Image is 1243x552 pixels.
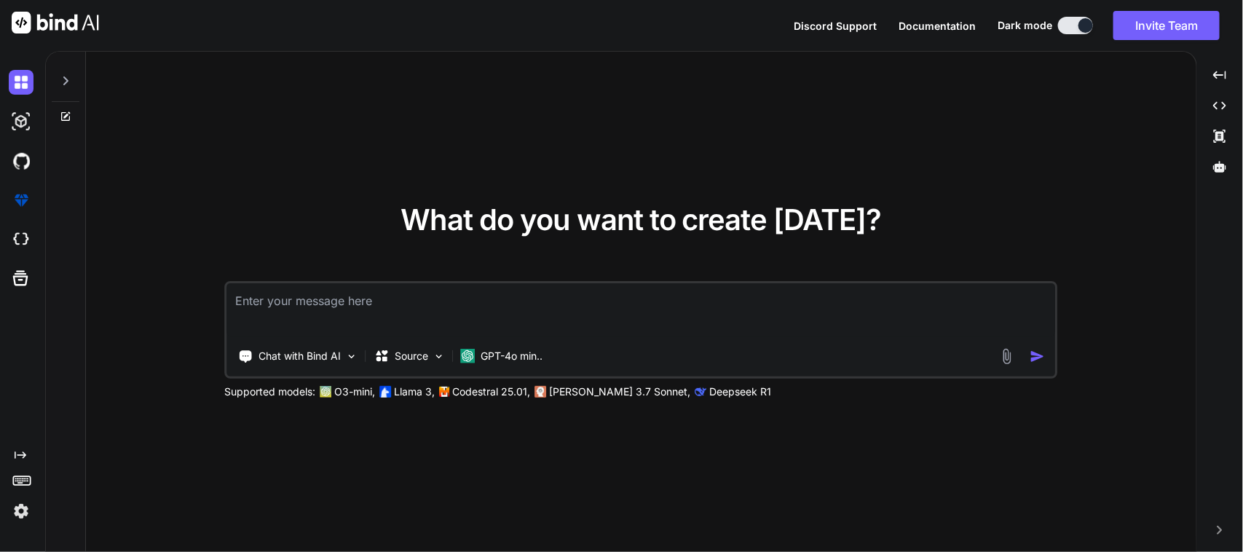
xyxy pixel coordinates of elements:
[380,386,392,398] img: Llama2
[320,386,332,398] img: GPT-4
[9,109,33,134] img: darkAi-studio
[395,385,435,399] p: Llama 3,
[550,385,691,399] p: [PERSON_NAME] 3.7 Sonnet,
[346,350,358,363] img: Pick Tools
[9,499,33,524] img: settings
[1113,11,1220,40] button: Invite Team
[9,70,33,95] img: darkChat
[9,149,33,173] img: githubDark
[12,12,99,33] img: Bind AI
[335,385,376,399] p: O3-mini,
[461,349,476,363] img: GPT-4o mini
[225,385,316,399] p: Supported models:
[695,386,707,398] img: claude
[899,20,976,32] span: Documentation
[1030,349,1045,364] img: icon
[794,18,877,33] button: Discord Support
[481,349,543,363] p: GPT-4o min..
[440,387,450,397] img: Mistral-AI
[453,385,531,399] p: Codestral 25.01,
[400,202,882,237] span: What do you want to create [DATE]?
[433,350,446,363] img: Pick Models
[998,348,1015,365] img: attachment
[794,20,877,32] span: Discord Support
[395,349,429,363] p: Source
[998,18,1052,33] span: Dark mode
[259,349,342,363] p: Chat with Bind AI
[710,385,772,399] p: Deepseek R1
[899,18,976,33] button: Documentation
[535,386,547,398] img: claude
[9,227,33,252] img: cloudideIcon
[9,188,33,213] img: premium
